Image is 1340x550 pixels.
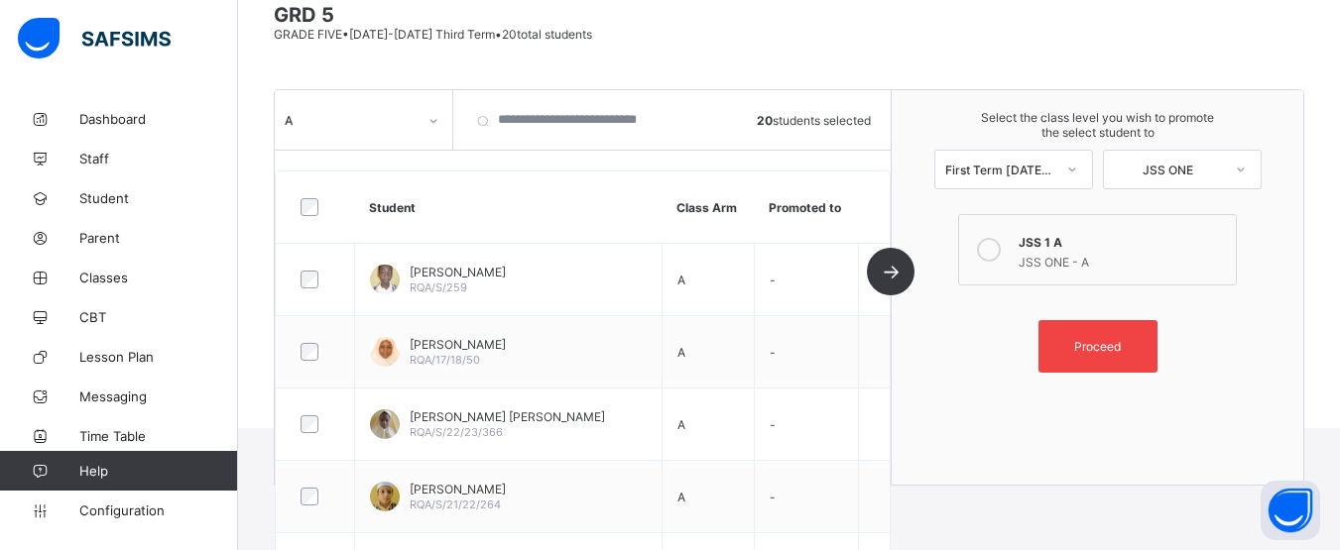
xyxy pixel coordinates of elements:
[677,490,685,504] span: A
[1019,250,1225,270] div: JSS ONE - A
[79,151,238,166] span: Staff
[677,273,685,287] span: A
[677,345,685,360] span: A
[945,163,1054,177] div: First Term [DATE]-[DATE]
[354,171,662,244] th: Student
[754,171,859,244] th: Promoted to
[79,230,238,246] span: Parent
[1074,339,1121,354] span: Proceed
[79,463,237,479] span: Help
[79,349,238,365] span: Lesson Plan
[770,273,776,287] span: -
[410,280,467,294] span: RQA/S/259
[410,337,506,352] span: [PERSON_NAME]
[79,111,238,127] span: Dashboard
[757,113,871,128] span: students selected
[79,388,238,404] span: Messaging
[770,417,776,432] span: -
[1019,230,1225,250] div: JSS 1 A
[285,113,417,128] div: A
[79,502,237,518] span: Configuration
[79,428,238,444] span: Time Table
[18,18,171,59] img: safsims
[770,490,776,504] span: -
[79,190,238,206] span: Student
[410,353,480,367] span: RQA/17/18/50
[1261,481,1320,540] button: Open asap
[410,425,503,439] span: RQA/S/22/23/366
[1114,163,1223,177] div: JSS ONE
[677,417,685,432] span: A
[912,110,1283,140] span: Select the class level you wish to promote the select student to
[274,3,1304,27] span: GRD 5
[410,482,506,496] span: [PERSON_NAME]
[757,113,773,128] b: 20
[410,497,501,511] span: RQA/S/21/22/264
[79,309,238,325] span: CBT
[410,409,605,424] span: [PERSON_NAME] [PERSON_NAME]
[662,171,754,244] th: Class Arm
[770,345,776,360] span: -
[274,27,592,42] span: GRADE FIVE • [DATE]-[DATE] Third Term • 20 total students
[79,270,238,285] span: Classes
[410,265,506,279] span: [PERSON_NAME]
